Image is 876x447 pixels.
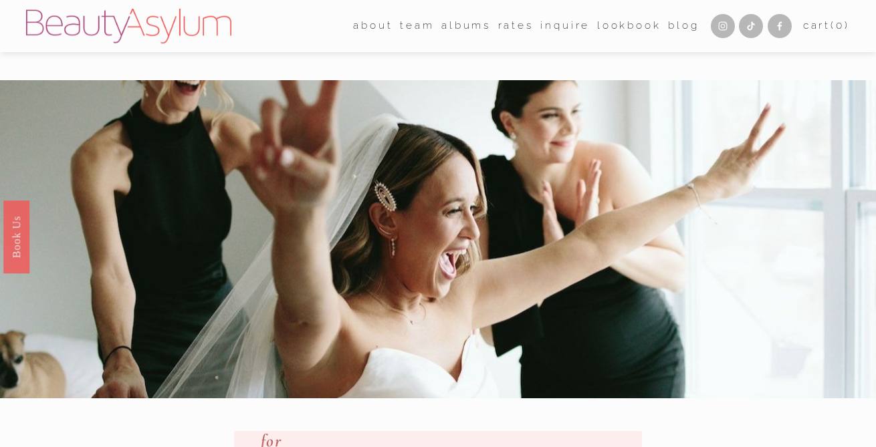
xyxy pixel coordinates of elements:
[26,9,231,43] img: Beauty Asylum | Bridal Hair &amp; Makeup Charlotte &amp; Atlanta
[441,16,491,37] a: albums
[668,16,699,37] a: Blog
[400,16,434,37] a: folder dropdown
[353,17,393,35] span: about
[739,14,763,38] a: TikTok
[540,16,590,37] a: Inquire
[597,16,661,37] a: Lookbook
[836,19,845,31] span: 0
[711,14,735,38] a: Instagram
[768,14,792,38] a: Facebook
[3,200,29,273] a: Book Us
[831,19,850,31] span: ( )
[803,17,850,35] a: Cart(0)
[498,16,534,37] a: Rates
[353,16,393,37] a: folder dropdown
[400,17,434,35] span: team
